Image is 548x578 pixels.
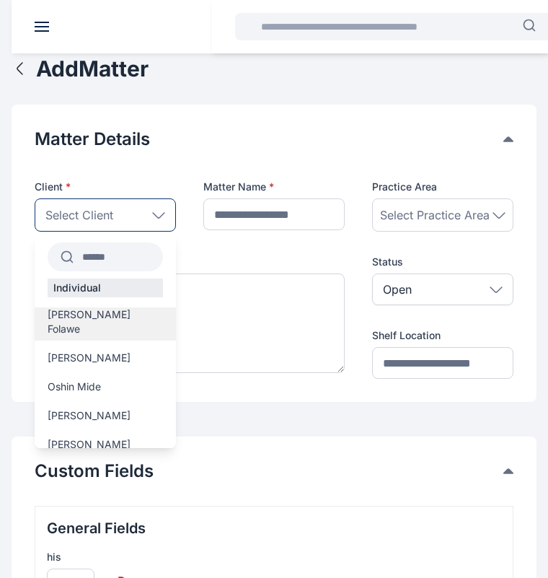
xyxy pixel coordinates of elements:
button: Custom Fields [35,460,503,483]
label: Matter Description [35,255,345,269]
span: Select Client [45,206,113,224]
span: Practice Area [372,180,437,194]
span: [PERSON_NAME] [48,437,131,452]
span: [PERSON_NAME] [48,351,131,365]
p: Client [35,180,176,194]
span: Oshin Mide [48,380,101,394]
label: Shelf Location [372,328,513,343]
h1: Add Matter [36,56,149,82]
button: AddMatter [12,56,149,82]
p: Open [383,281,412,298]
span: Select Practice Area [380,206,490,224]
button: Matter Details [35,128,503,151]
button: General Fields [47,518,501,538]
label: Status [372,255,513,269]
label: Matter Name [203,180,345,194]
p: Individual [48,281,107,295]
div: Matter Details [35,128,513,151]
label: his [47,550,94,564]
div: Custom Fields [35,460,513,483]
span: [PERSON_NAME] [48,408,131,423]
span: [PERSON_NAME] Folawe [48,307,163,336]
